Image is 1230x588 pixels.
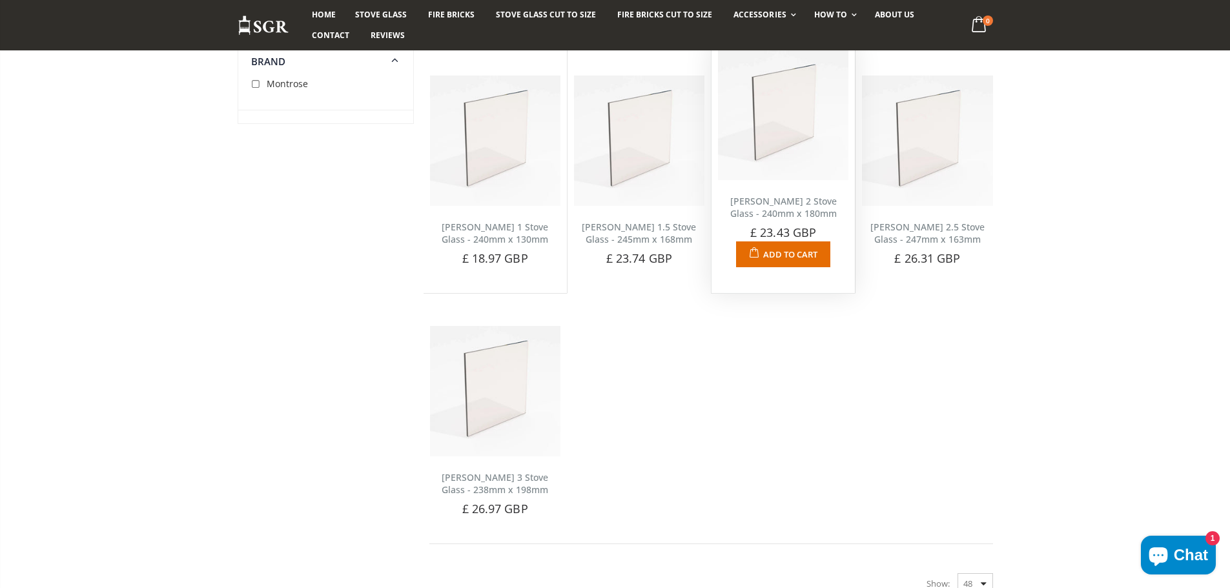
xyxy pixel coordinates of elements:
a: [PERSON_NAME] 2 Stove Glass - 240mm x 180mm [730,195,837,219]
a: Stove Glass Cut To Size [486,5,606,25]
a: Accessories [724,5,802,25]
span: About us [875,9,914,20]
a: [PERSON_NAME] 1.5 Stove Glass - 245mm x 168mm [582,221,696,245]
span: Stove Glass Cut To Size [496,9,596,20]
a: Reviews [361,25,415,46]
span: Accessories [733,9,786,20]
span: Fire Bricks Cut To Size [617,9,712,20]
span: £ 23.43 GBP [750,225,816,240]
span: £ 23.74 GBP [606,250,672,266]
span: Reviews [371,30,405,41]
img: Montrose Mk2 Stove Glass [718,50,848,180]
a: Fire Bricks [418,5,484,25]
img: Stove Glass Replacement [238,15,289,36]
inbox-online-store-chat: Shopify online store chat [1137,536,1220,578]
span: Fire Bricks [428,9,475,20]
img: Montrose Mk25 Stove Glass [862,76,992,206]
span: Montrose [267,77,308,90]
span: Add to Cart [763,248,817,260]
span: 0 [983,15,993,26]
a: About us [865,5,924,25]
span: £ 26.97 GBP [462,501,528,516]
img: Montrose Mk1 Stove Glass [430,76,560,206]
a: Fire Bricks Cut To Size [608,5,722,25]
span: £ 26.31 GBP [894,250,960,266]
button: Add to Cart [736,241,830,267]
a: Contact [302,25,359,46]
a: How To [805,5,863,25]
a: 0 [966,13,992,38]
span: Stove Glass [355,9,407,20]
span: Home [312,9,336,20]
a: Home [302,5,345,25]
img: Montrose Mk3 Stove Glass [430,326,560,456]
span: How To [814,9,847,20]
a: [PERSON_NAME] 1 Stove Glass - 240mm x 130mm [442,221,548,245]
a: [PERSON_NAME] 3 Stove Glass - 238mm x 198mm [442,471,548,496]
a: Stove Glass [345,5,416,25]
span: Contact [312,30,349,41]
a: [PERSON_NAME] 2.5 Stove Glass - 247mm x 163mm [870,221,985,245]
span: £ 18.97 GBP [462,250,528,266]
span: Brand [251,55,286,68]
img: Montrose Mk15 Stove Glass [574,76,704,206]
